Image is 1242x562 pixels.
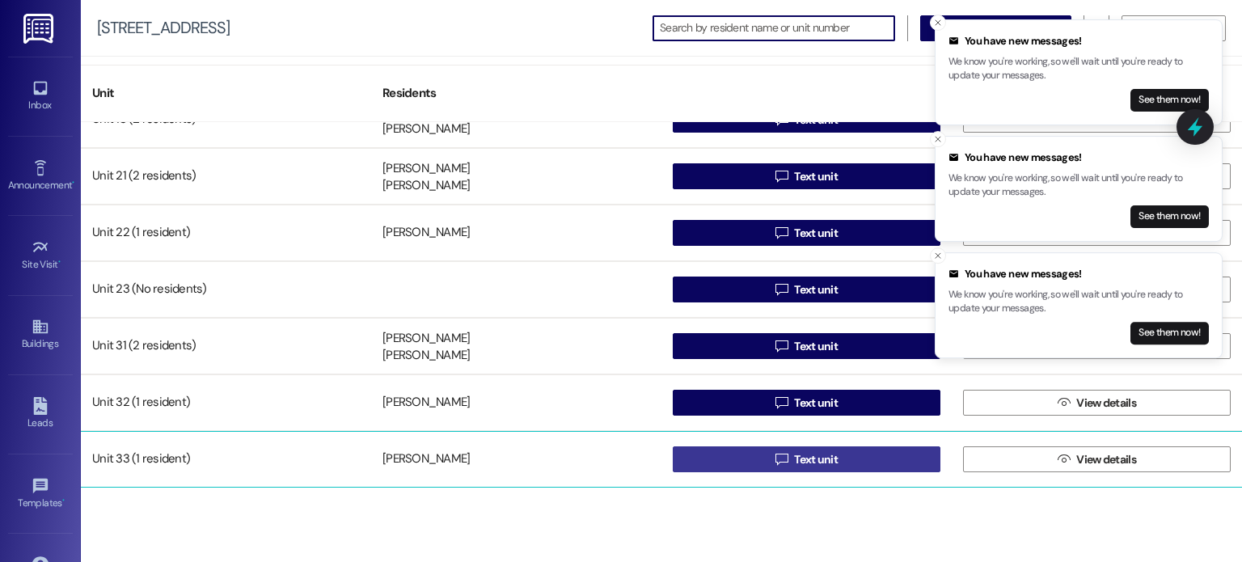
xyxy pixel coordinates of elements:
[963,446,1231,472] button: View details
[8,392,73,436] a: Leads
[775,453,788,466] i: 
[775,396,788,409] i: 
[1130,89,1209,112] button: See them now!
[382,121,470,138] div: [PERSON_NAME]
[1076,451,1136,468] span: View details
[794,168,838,185] span: Text unit
[8,313,73,357] a: Buildings
[794,451,838,468] span: Text unit
[948,288,1209,316] p: We know you're working, so we'll wait until you're ready to update your messages.
[1130,322,1209,344] button: See them now!
[930,247,946,264] button: Close toast
[72,177,74,188] span: •
[775,226,788,239] i: 
[81,387,371,419] div: Unit 32 (1 resident)
[794,225,838,242] span: Text unit
[673,446,940,472] button: Text unit
[382,330,470,347] div: [PERSON_NAME]
[8,74,73,118] a: Inbox
[775,283,788,296] i: 
[8,472,73,516] a: Templates •
[81,74,371,113] div: Unit
[81,273,371,306] div: Unit 23 (No residents)
[930,15,946,31] button: Close toast
[81,330,371,362] div: Unit 31 (2 residents)
[23,14,57,44] img: ResiDesk Logo
[920,15,1071,41] button: Text All Apartments
[81,160,371,192] div: Unit 21 (2 residents)
[8,234,73,277] a: Site Visit •
[58,256,61,268] span: •
[382,178,470,195] div: [PERSON_NAME]
[382,451,470,468] div: [PERSON_NAME]
[660,17,894,40] input: Search by resident name or unit number
[382,160,470,177] div: [PERSON_NAME]
[97,19,230,36] div: [STREET_ADDRESS]
[930,131,946,147] button: Close toast
[81,217,371,249] div: Unit 22 (1 resident)
[794,338,838,355] span: Text unit
[382,225,470,242] div: [PERSON_NAME]
[775,170,788,183] i: 
[948,171,1209,200] p: We know you're working, so we'll wait until you're ready to update your messages.
[673,333,940,359] button: Text unit
[1076,395,1136,412] span: View details
[81,443,371,475] div: Unit 33 (1 resident)
[673,277,940,302] button: Text unit
[775,340,788,353] i: 
[1058,453,1070,466] i: 
[963,390,1231,416] button: View details
[794,395,838,412] span: Text unit
[1058,396,1070,409] i: 
[382,348,470,365] div: [PERSON_NAME]
[948,266,1209,282] div: You have new messages!
[382,395,470,412] div: [PERSON_NAME]
[948,150,1209,166] div: You have new messages!
[794,281,838,298] span: Text unit
[673,220,940,246] button: Text unit
[673,163,940,189] button: Text unit
[948,33,1209,49] div: You have new messages!
[62,495,65,506] span: •
[1130,205,1209,228] button: See them now!
[371,74,661,113] div: Residents
[673,390,940,416] button: Text unit
[948,55,1209,83] p: We know you're working, so we'll wait until you're ready to update your messages.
